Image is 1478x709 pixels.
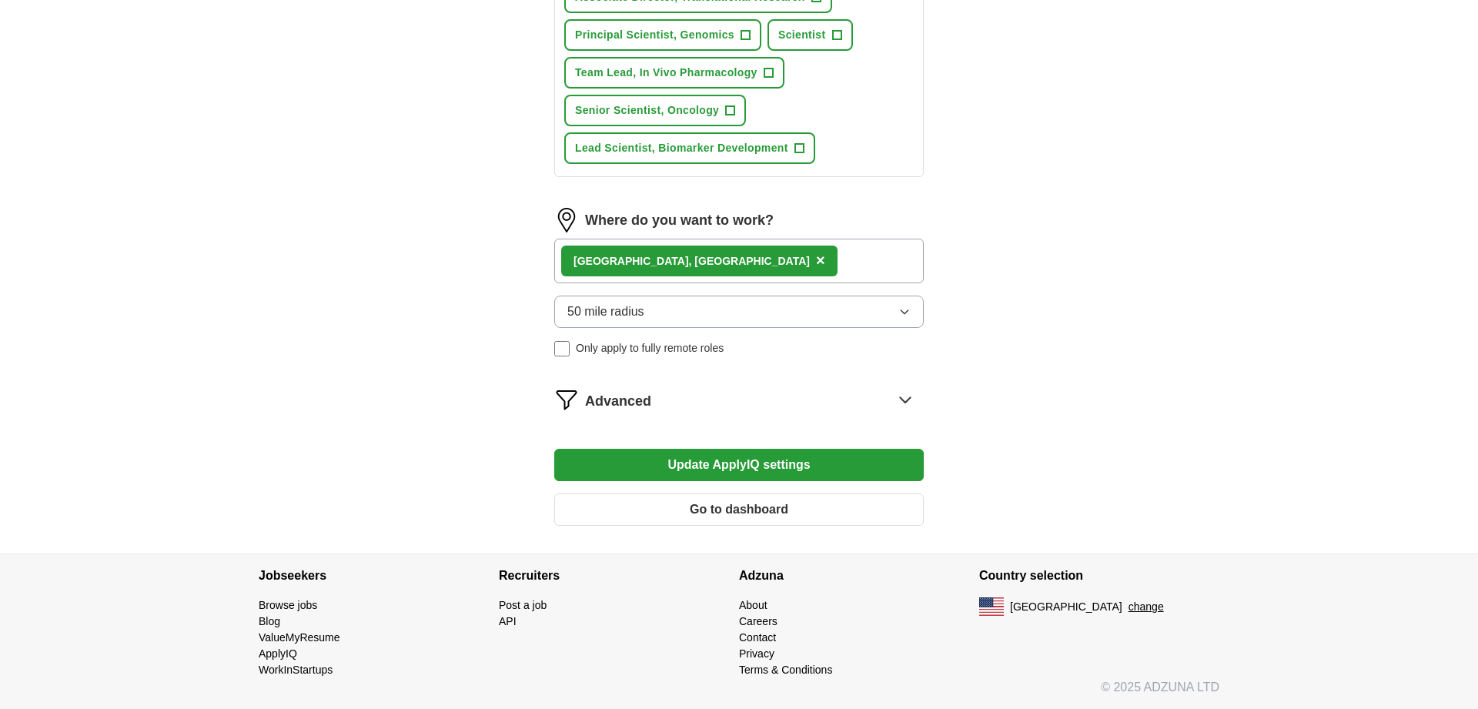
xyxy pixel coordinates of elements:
[259,599,317,611] a: Browse jobs
[567,303,644,321] span: 50 mile radius
[246,678,1232,709] div: © 2025 ADZUNA LTD
[564,57,784,89] button: Team Lead, In Vivo Pharmacology
[1010,599,1122,615] span: [GEOGRAPHIC_DATA]
[739,664,832,676] a: Terms & Conditions
[259,647,297,660] a: ApplyIQ
[739,599,767,611] a: About
[259,664,333,676] a: WorkInStartups
[575,102,719,119] span: Senior Scientist, Oncology
[259,631,340,644] a: ValueMyResume
[979,597,1004,616] img: US flag
[576,340,724,356] span: Only apply to fully remote roles
[554,296,924,328] button: 50 mile radius
[585,391,651,412] span: Advanced
[554,208,579,232] img: location.png
[816,249,825,273] button: ×
[739,615,777,627] a: Careers
[739,631,776,644] a: Contact
[564,95,746,126] button: Senior Scientist, Oncology
[778,27,826,43] span: Scientist
[554,341,570,356] input: Only apply to fully remote roles
[564,132,815,164] button: Lead Scientist, Biomarker Development
[499,615,517,627] a: API
[554,449,924,481] button: Update ApplyIQ settings
[573,253,810,269] div: [GEOGRAPHIC_DATA], [GEOGRAPHIC_DATA]
[575,140,788,156] span: Lead Scientist, Biomarker Development
[1129,599,1164,615] button: change
[585,210,774,231] label: Where do you want to work?
[554,493,924,526] button: Go to dashboard
[554,387,579,412] img: filter
[739,647,774,660] a: Privacy
[499,599,547,611] a: Post a job
[979,554,1219,597] h4: Country selection
[816,252,825,269] span: ×
[575,65,757,81] span: Team Lead, In Vivo Pharmacology
[767,19,853,51] button: Scientist
[575,27,734,43] span: Principal Scientist, Genomics
[259,615,280,627] a: Blog
[564,19,761,51] button: Principal Scientist, Genomics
